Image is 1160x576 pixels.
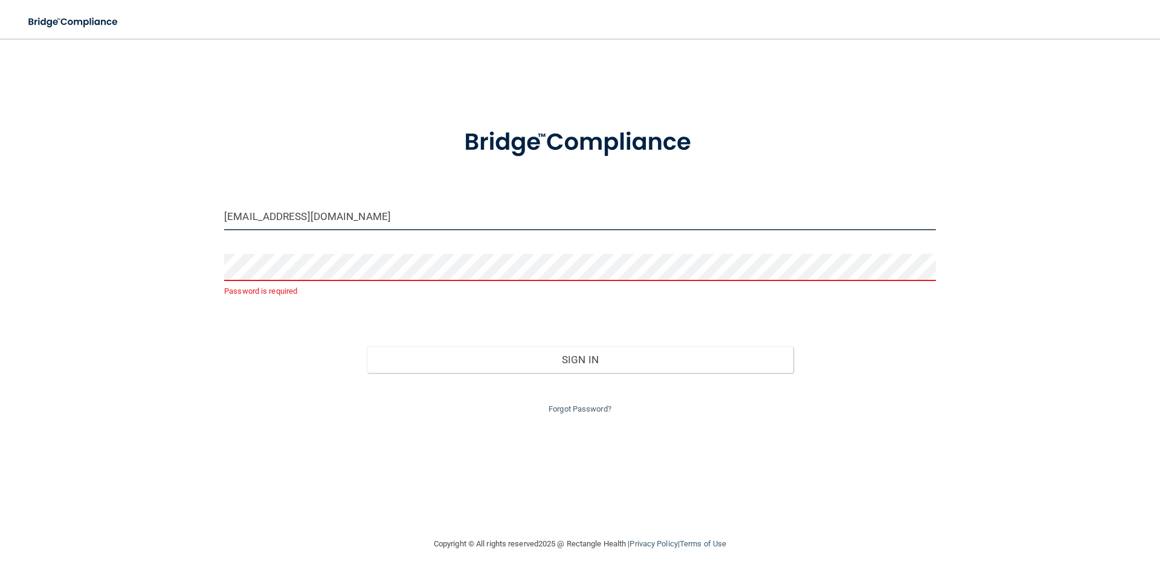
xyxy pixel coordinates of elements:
[951,490,1145,539] iframe: Drift Widget Chat Controller
[549,404,611,413] a: Forgot Password?
[224,284,936,299] p: Password is required
[439,111,721,174] img: bridge_compliance_login_screen.278c3ca4.svg
[359,525,801,563] div: Copyright © All rights reserved 2025 @ Rectangle Health | |
[18,10,129,34] img: bridge_compliance_login_screen.278c3ca4.svg
[367,346,794,373] button: Sign In
[224,203,936,230] input: Email
[680,539,726,548] a: Terms of Use
[630,539,677,548] a: Privacy Policy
